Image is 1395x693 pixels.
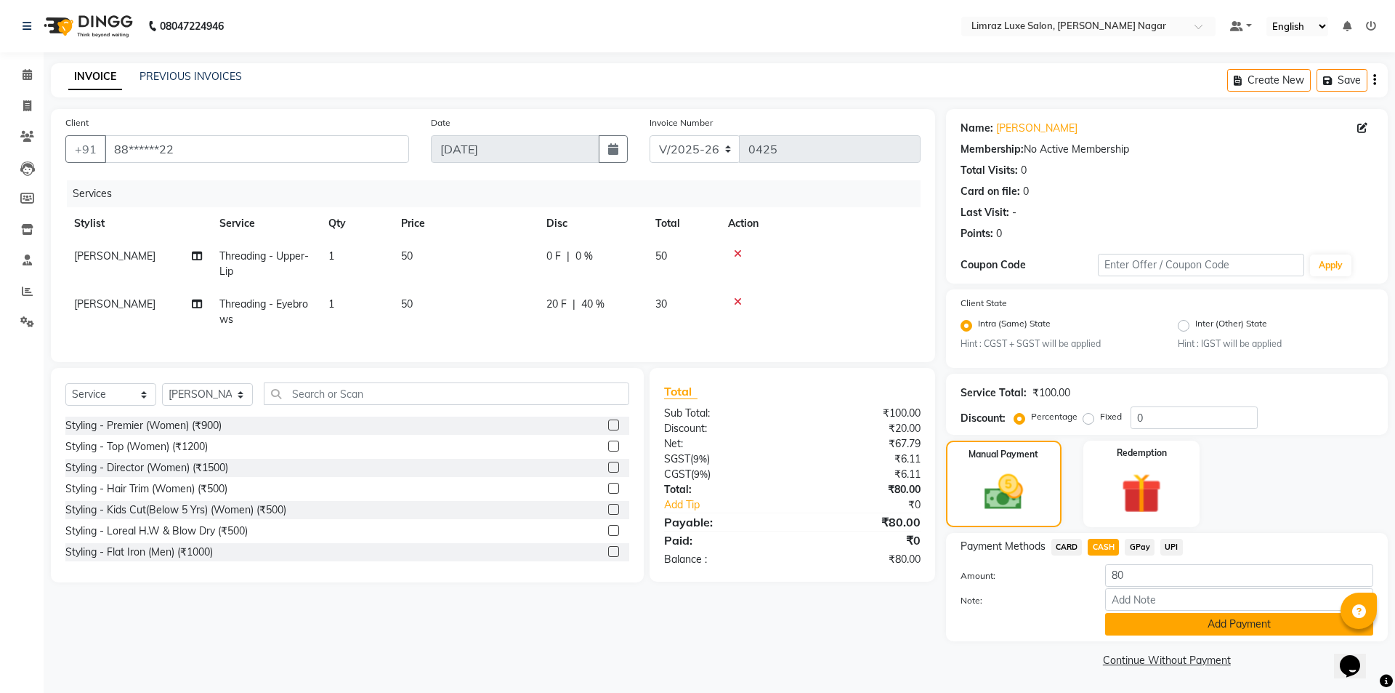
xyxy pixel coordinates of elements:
[65,439,208,454] div: Styling - Top (Women) (₹1200)
[961,205,1009,220] div: Last Visit:
[1098,254,1304,276] input: Enter Offer / Coupon Code
[961,411,1006,426] div: Discount:
[653,497,815,513] a: Add Tip
[1012,205,1016,220] div: -
[792,406,931,421] div: ₹100.00
[961,142,1373,157] div: No Active Membership
[65,460,228,476] div: Styling - Director (Women) (₹1500)
[996,121,1077,136] a: [PERSON_NAME]
[655,297,667,311] span: 30
[792,467,931,482] div: ₹6.11
[653,513,792,531] div: Payable:
[1031,410,1077,423] label: Percentage
[978,317,1051,335] label: Intra (Same) State
[664,468,691,481] span: CGST
[792,436,931,452] div: ₹67.79
[961,539,1046,554] span: Payment Methods
[792,421,931,436] div: ₹20.00
[546,297,567,312] span: 20 F
[792,532,931,549] div: ₹0
[68,64,122,90] a: INVOICE
[653,467,792,482] div: ( )
[1178,337,1373,350] small: Hint : IGST will be applied
[961,257,1098,273] div: Coupon Code
[1125,539,1155,556] span: GPay
[655,249,667,263] span: 50
[792,552,931,567] div: ₹80.00
[961,184,1020,199] div: Card on file:
[328,249,334,263] span: 1
[792,482,931,497] div: ₹80.00
[65,545,213,560] div: Styling - Flat Iron (Men) (₹1000)
[328,297,334,311] span: 1
[815,497,931,513] div: ₹0
[653,532,792,549] div: Paid:
[1105,564,1373,587] input: Amount
[650,116,713,129] label: Invoice Number
[160,6,224,47] b: 08047224946
[573,297,575,312] span: |
[320,207,392,240] th: Qty
[546,249,561,264] span: 0 F
[1334,635,1380,678] iframe: chat widget
[74,297,155,311] span: [PERSON_NAME]
[792,452,931,467] div: ₹6.11
[950,569,1094,582] label: Amount:
[996,226,1002,241] div: 0
[401,249,413,263] span: 50
[65,418,222,433] div: Styling - Premier (Women) (₹900)
[1051,539,1083,556] span: CARD
[969,448,1038,461] label: Manual Payment
[972,470,1035,514] img: _cash.svg
[694,468,708,480] span: 9%
[1117,446,1167,460] label: Redemption
[664,452,690,465] span: SGST
[653,406,792,421] div: Sub Total:
[653,421,792,436] div: Discount:
[1105,588,1373,611] input: Add Note
[1227,69,1311,92] button: Create New
[1317,69,1367,92] button: Save
[961,121,993,136] div: Name:
[139,70,242,83] a: PREVIOUS INVOICES
[65,135,106,163] button: +91
[74,249,155,263] span: [PERSON_NAME]
[264,382,629,405] input: Search or Scan
[37,6,137,47] img: logo
[1023,184,1029,199] div: 0
[65,481,227,497] div: Styling - Hair Trim (Women) (₹500)
[961,385,1027,401] div: Service Total:
[1021,163,1027,178] div: 0
[1100,410,1122,423] label: Fixed
[653,482,792,497] div: Total:
[1105,613,1373,636] button: Add Payment
[961,297,1007,310] label: Client State
[961,337,1156,350] small: Hint : CGST + SGST will be applied
[1195,317,1267,335] label: Inter (Other) State
[581,297,604,312] span: 40 %
[950,594,1094,607] label: Note:
[1310,255,1351,276] button: Apply
[219,249,309,278] span: Threading - Upper-Lip
[67,180,931,207] div: Services
[961,226,993,241] div: Points:
[1088,539,1119,556] span: CASH
[575,249,593,264] span: 0 %
[219,297,308,326] span: Threading - Eyebrows
[653,452,792,467] div: ( )
[792,513,931,531] div: ₹80.00
[693,453,707,465] span: 9%
[1109,468,1174,518] img: _gift.svg
[961,163,1018,178] div: Total Visits:
[961,142,1024,157] div: Membership:
[1160,539,1183,556] span: UPI
[392,207,538,240] th: Price
[538,207,647,240] th: Disc
[65,116,89,129] label: Client
[105,135,409,163] input: Search by Name/Mobile/Email/Code
[1032,385,1070,401] div: ₹100.00
[664,384,697,399] span: Total
[653,552,792,567] div: Balance :
[719,207,921,240] th: Action
[653,436,792,452] div: Net:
